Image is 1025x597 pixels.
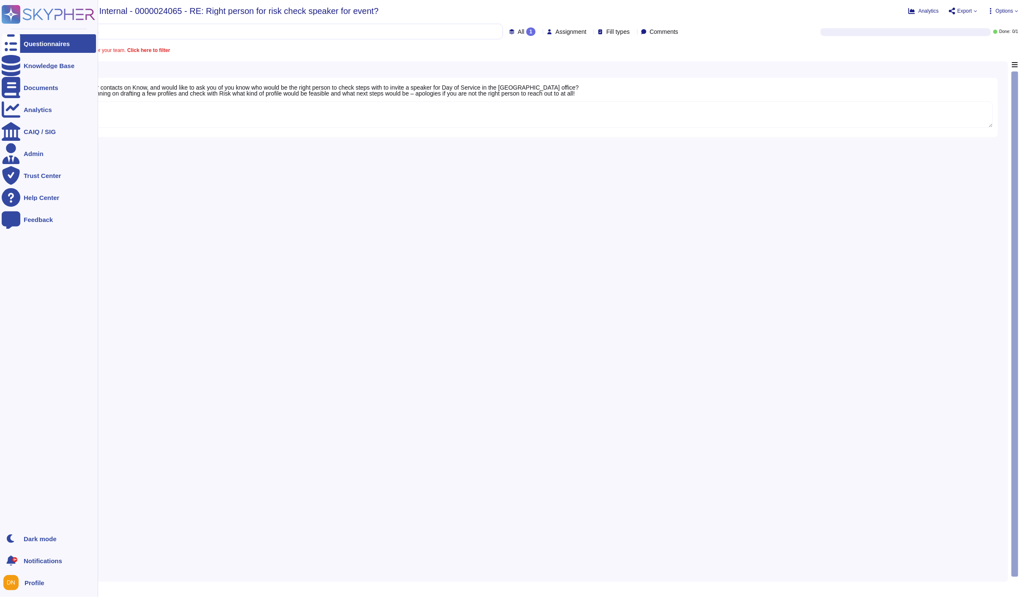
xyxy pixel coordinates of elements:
div: Dark mode [24,536,57,542]
div: 9+ [12,557,17,562]
a: Analytics [2,100,96,119]
span: I found your contacts on Know, and would like to ask you of you know who would be the right perso... [68,84,579,97]
div: Feedback [24,216,53,223]
input: Search by keywords [33,24,503,39]
a: CAIQ / SIG [2,122,96,141]
div: Questionnaires [24,41,70,47]
a: Documents [2,78,96,97]
a: Trust Center [2,166,96,185]
span: Analytics [918,8,939,14]
a: Questionnaires [2,34,96,53]
div: CAIQ / SIG [24,129,56,135]
span: Export [957,8,972,14]
button: Analytics [908,8,939,14]
span: Comments [650,29,679,35]
span: A question is assigned to you or your team. [29,48,170,53]
img: user [3,575,19,590]
div: Admin [24,151,44,157]
span: Fill types [606,29,629,35]
div: Analytics [24,107,52,113]
span: Notifications [24,558,62,564]
div: 1 [526,27,536,36]
a: Feedback [2,210,96,229]
span: Internal - 0000024065 - RE: Right person for risk check speaker for event? [99,7,379,15]
span: Options [996,8,1013,14]
span: All [518,29,525,35]
div: Trust Center [24,173,61,179]
span: Assignment [555,29,586,35]
a: Knowledge Base [2,56,96,75]
a: Admin [2,144,96,163]
span: Done: [999,30,1011,34]
span: Profile [25,580,44,586]
a: Help Center [2,188,96,207]
span: 0 / 1 [1012,30,1018,34]
b: Click here to filter [126,47,170,53]
div: Knowledge Base [24,63,74,69]
div: Help Center [24,194,59,201]
button: user [2,573,25,592]
div: Documents [24,85,58,91]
